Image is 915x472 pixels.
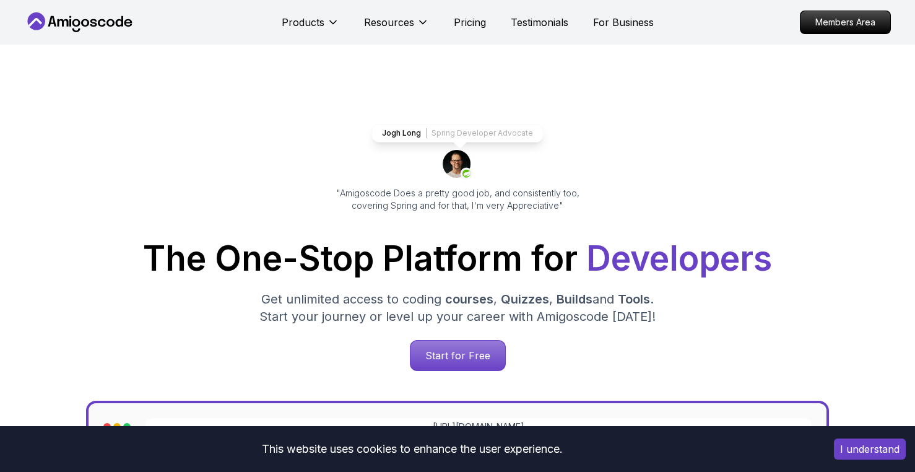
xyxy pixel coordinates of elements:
[249,291,666,325] p: Get unlimited access to coding , , and . Start your journey or level up your career with Amigosco...
[364,15,414,30] p: Resources
[501,292,549,307] span: Quizzes
[586,238,772,279] span: Developers
[800,11,891,34] a: Members Area
[557,292,592,307] span: Builds
[454,15,486,30] a: Pricing
[593,15,654,30] a: For Business
[433,421,524,433] a: [URL][DOMAIN_NAME]
[618,292,650,307] span: Tools
[34,242,881,276] h1: The One-Stop Platform for
[282,15,324,30] p: Products
[800,11,890,33] p: Members Area
[319,187,596,212] p: "Amigoscode Does a pretty good job, and consistently too, covering Spring and for that, I'm very ...
[410,340,506,371] a: Start for Free
[410,341,505,370] p: Start for Free
[364,15,429,40] button: Resources
[382,128,421,138] p: Jogh Long
[443,150,472,180] img: josh long
[282,15,339,40] button: Products
[431,128,533,138] p: Spring Developer Advocate
[834,439,906,460] button: Accept cookies
[9,435,815,463] div: This website uses cookies to enhance the user experience.
[511,15,568,30] a: Testimonials
[445,292,493,307] span: courses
